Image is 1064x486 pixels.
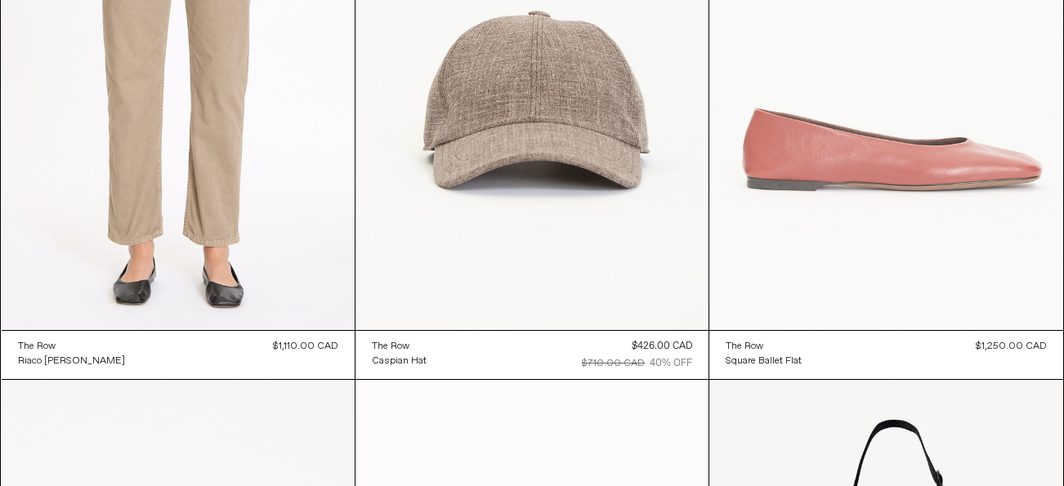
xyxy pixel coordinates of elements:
[726,354,802,368] div: Square Ballet Flat
[18,354,125,368] a: Riaco [PERSON_NAME]
[976,339,1047,354] div: $1,250.00 CAD
[632,339,692,354] div: $426.00 CAD
[372,340,409,354] div: The Row
[18,354,125,368] div: Riaco [PERSON_NAME]
[372,354,427,368] div: Caspian Hat
[372,354,427,368] a: Caspian Hat
[273,339,338,354] div: $1,110.00 CAD
[372,339,427,354] a: The Row
[18,339,125,354] a: The Row
[726,340,763,354] div: The Row
[582,356,645,371] div: $710.00 CAD
[18,340,56,354] div: The Row
[650,356,692,371] div: 40% OFF
[726,354,802,368] a: Square Ballet Flat
[726,339,802,354] a: The Row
